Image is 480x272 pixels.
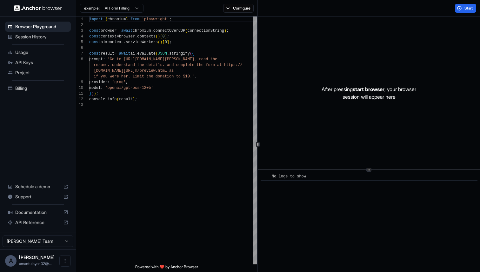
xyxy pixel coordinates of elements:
[117,34,119,39] span: =
[15,183,61,190] span: Schedule a demo
[94,63,208,67] span: resume, understand the details, and complete the f
[160,40,162,44] span: )
[121,29,133,33] span: await
[108,57,203,62] span: 'Go to [URL][DOMAIN_NAME][PERSON_NAME], re
[455,4,476,13] button: Start
[89,17,103,22] span: import
[89,86,101,90] span: model
[5,32,71,42] div: Session History
[76,28,83,34] div: 3
[101,86,103,90] span: :
[89,80,108,84] span: provider
[264,173,267,180] span: ​
[89,57,103,62] span: prompt
[89,97,105,102] span: console
[5,83,71,93] div: Billing
[117,97,119,102] span: (
[19,255,55,260] span: Aman Tulsyan
[101,40,105,44] span: ai
[108,17,126,22] span: chromium
[59,255,71,267] button: Open menu
[76,96,83,102] div: 12
[76,17,83,22] div: 1
[194,74,197,79] span: ,
[114,51,117,56] span: =
[162,34,164,39] span: 0
[126,17,128,22] span: }
[76,45,83,51] div: 6
[158,40,160,44] span: (
[135,51,137,56] span: .
[5,255,17,267] div: A
[137,34,156,39] span: contexts
[14,5,62,11] img: Anchor Logo
[5,47,71,57] div: Usage
[169,51,190,56] span: stringify
[89,51,101,56] span: const
[135,69,174,73] span: m/preview.html as
[89,34,101,39] span: const
[353,86,384,92] span: start browser
[158,51,167,56] span: JSON
[135,34,137,39] span: .
[167,34,169,39] span: ;
[169,40,171,44] span: ;
[167,40,169,44] span: ]
[156,51,158,56] span: (
[162,40,164,44] span: [
[5,207,71,217] div: Documentation
[103,57,105,62] span: :
[15,34,68,40] span: Session History
[89,40,101,44] span: const
[94,74,194,79] span: if you were her. Limit the donation to $10.'
[5,192,71,202] div: Support
[76,79,83,85] div: 9
[167,51,169,56] span: .
[156,34,158,39] span: (
[322,85,416,101] p: After pressing , your browser session will appear here
[135,97,137,102] span: ;
[15,209,61,216] span: Documentation
[5,57,71,68] div: API Keys
[5,22,71,32] div: Browser Playground
[226,29,229,33] span: ;
[108,97,117,102] span: info
[137,51,156,56] span: evaluate
[105,40,107,44] span: =
[126,80,128,84] span: ,
[130,17,140,22] span: from
[15,70,68,76] span: Project
[135,264,198,272] span: Powered with ❤️ by Anchor Browser
[96,91,98,96] span: ;
[105,17,107,22] span: {
[15,49,68,56] span: Usage
[203,57,217,62] span: ad the
[117,29,119,33] span: =
[15,85,68,91] span: Billing
[119,51,130,56] span: await
[224,29,226,33] span: )
[208,63,242,67] span: orm at https://
[188,29,224,33] span: connectionString
[5,68,71,78] div: Project
[185,29,188,33] span: (
[272,174,306,179] span: No logs to show
[112,80,126,84] span: 'groq'
[94,69,135,73] span: [DOMAIN_NAME][URL]
[108,40,123,44] span: context
[19,261,52,266] span: amantulsyan02@gmail.com
[89,29,101,33] span: const
[76,85,83,91] div: 10
[5,217,71,228] div: API Reference
[15,59,68,66] span: API Keys
[84,6,100,11] span: example:
[76,22,83,28] div: 2
[165,40,167,44] span: 0
[105,97,107,102] span: .
[108,80,110,84] span: :
[142,17,169,22] span: 'playwright'
[76,34,83,39] div: 4
[192,51,194,56] span: {
[91,91,94,96] span: )
[76,102,83,108] div: 13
